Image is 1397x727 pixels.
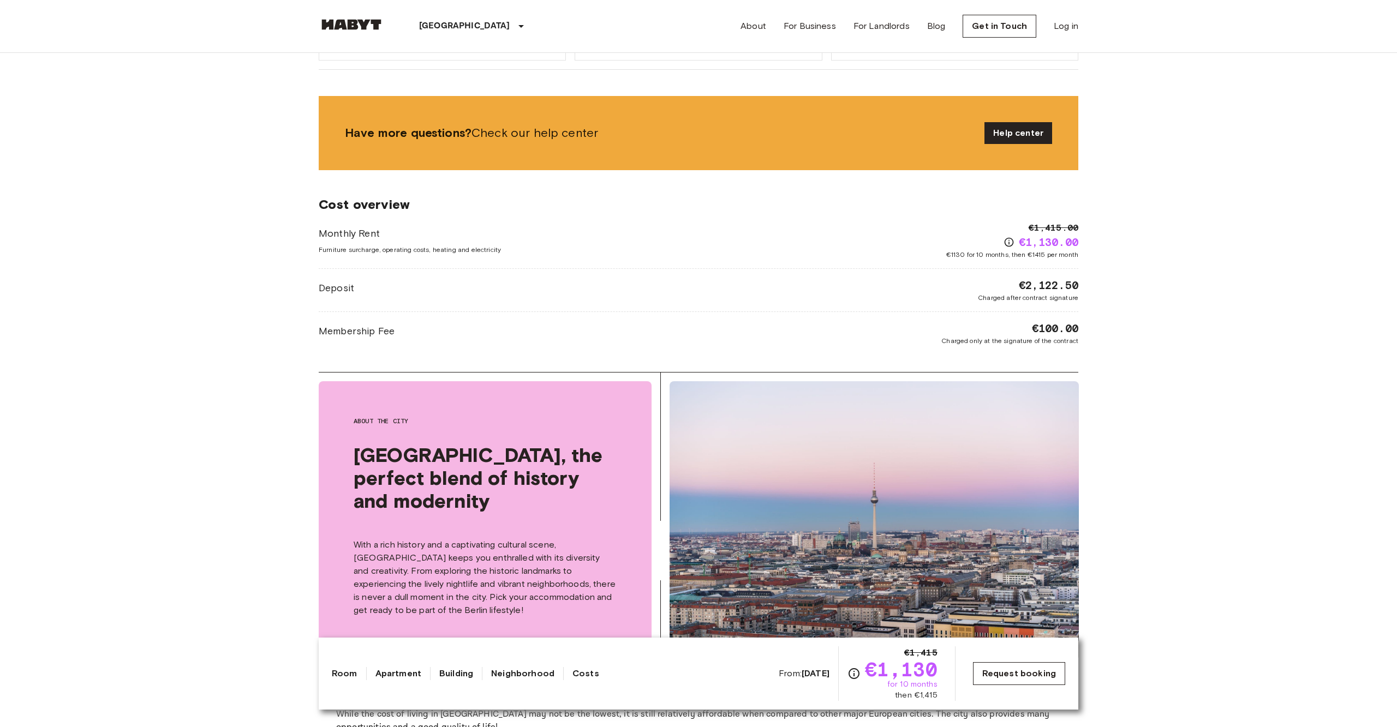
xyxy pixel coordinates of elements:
a: Log in [1054,20,1078,33]
a: Request booking [973,662,1065,685]
a: Neighborhood [491,667,554,680]
span: About the city [354,416,617,426]
p: With a rich history and a captivating cultural scene, [GEOGRAPHIC_DATA] keeps you enthralled with... [354,538,617,617]
a: Apartment [375,667,421,680]
span: €1,130 [865,659,938,679]
span: €1,415 [904,646,938,659]
a: Costs [572,667,599,680]
span: then €1,415 [895,690,938,701]
span: €2,122.50 [1019,278,1078,293]
img: Habyt [319,19,384,30]
span: Cost overview [319,196,1078,213]
a: Blog [927,20,946,33]
a: Get in Touch [963,15,1036,38]
svg: Check cost overview for full price breakdown. Please note that discounts apply to new joiners onl... [1004,237,1014,248]
a: Room [332,667,357,680]
span: Monthly Rent [319,226,501,241]
span: Check our help center [345,125,976,141]
a: Help center [984,122,1052,144]
img: Berlin, the perfect blend of history and modernity [670,381,1079,660]
span: €1,415.00 [1029,221,1078,235]
span: Deposit [319,281,354,295]
a: For Business [784,20,836,33]
svg: Check cost overview for full price breakdown. Please note that discounts apply to new joiners onl... [847,667,861,680]
span: Charged only at the signature of the contract [941,336,1078,346]
span: From: [779,668,829,680]
b: Have more questions? [345,125,471,140]
span: €1130 for 10 months, then €1415 per month [946,250,1078,260]
span: Charged after contract signature [978,293,1078,303]
p: [GEOGRAPHIC_DATA] [419,20,510,33]
span: €100.00 [1032,321,1078,336]
b: [DATE] [802,668,829,678]
span: for 10 months [887,679,938,690]
span: [GEOGRAPHIC_DATA], the perfect blend of history and modernity [354,443,617,512]
span: Furniture surcharge, operating costs, heating and electricity [319,245,501,255]
a: For Landlords [853,20,910,33]
a: About [741,20,766,33]
span: Membership Fee [319,324,395,338]
a: Building [439,667,473,680]
span: €1,130.00 [1019,235,1078,250]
